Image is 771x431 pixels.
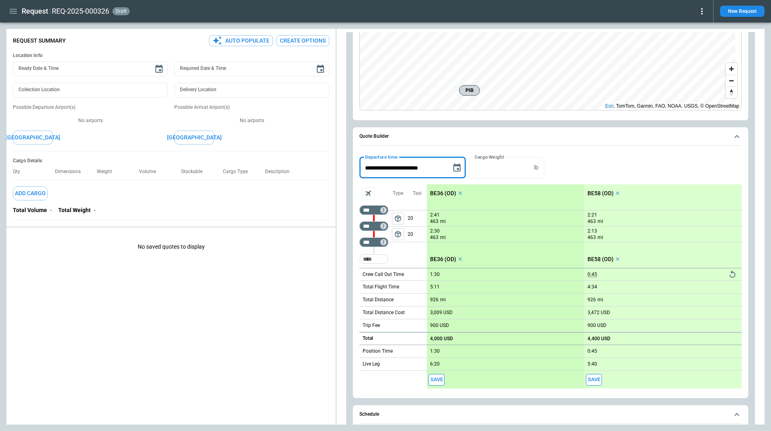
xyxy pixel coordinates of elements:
[174,104,329,111] p: Possible Arrival Airport(s)
[587,348,597,354] p: 0:45
[50,207,52,214] p: -
[440,296,446,303] p: mi
[363,336,373,341] h6: Total
[587,272,597,278] p: 0:45
[392,212,404,225] span: Type of sector
[587,190,614,197] p: BE58 (OD)
[13,53,329,59] h6: Location Info
[13,117,168,124] p: No airports
[13,186,48,200] button: Add Cargo
[430,228,440,234] p: 2:30
[359,237,388,247] div: Too short
[151,61,167,77] button: Choose date
[209,35,273,46] button: Auto Populate
[394,230,402,238] span: package_2
[392,212,404,225] button: left aligned
[174,117,329,124] p: No airports
[587,310,610,316] p: 3,472 USD
[586,374,602,386] span: Save this aircraft quote and copy details to clipboard
[359,157,742,388] div: Quote Builder
[428,374,445,386] span: Save this aircraft quote and copy details to clipboard
[363,348,393,355] p: Position Time
[449,160,465,176] button: Choose date, selected date is Oct 18, 2025
[440,234,446,241] p: mi
[94,207,96,214] p: -
[392,228,404,240] span: Type of sector
[587,297,596,303] p: 926
[139,169,162,175] p: Volume
[174,131,214,145] button: [GEOGRAPHIC_DATA]
[430,348,440,354] p: 1:30
[430,218,439,225] p: 463
[359,412,379,417] h6: Schedule
[430,212,440,218] p: 2:41
[13,158,329,164] h6: Cargo Details
[408,227,427,242] p: 20
[430,310,453,316] p: 3,009 USD
[726,268,738,280] button: Reset
[430,361,440,367] p: 6:20
[430,190,456,197] p: BE36 (OD)
[720,6,765,17] button: New Request
[587,218,596,225] p: 463
[408,210,427,226] p: 20
[363,271,404,278] p: Crew Call Out Time
[393,190,403,197] p: Type
[363,187,375,199] span: Aircraft selection
[363,361,380,368] p: Live Leg
[97,169,118,175] p: Weight
[359,221,388,231] div: Not found
[475,153,504,160] label: Cargo Weight
[605,103,614,109] a: Esri
[598,296,603,303] p: mi
[181,169,209,175] p: Stackable
[13,37,66,44] p: Request Summary
[363,296,394,303] p: Total Distance
[587,284,597,290] p: 4:34
[223,169,254,175] p: Cargo Type
[427,184,742,388] div: scrollable content
[114,8,128,14] span: draft
[726,75,737,86] button: Zoom out
[359,254,388,264] div: Too short
[463,86,476,94] span: PIB
[430,272,440,278] p: 1:30
[363,322,380,329] p: Trip Fee
[13,207,47,214] p: Total Volume
[598,218,603,225] p: mi
[587,234,596,241] p: 463
[430,297,439,303] p: 926
[394,214,402,223] span: package_2
[22,6,48,16] h1: Request
[605,102,739,110] div: , TomTom, Garmin, FAO, NOAA, USGS, © OpenStreetMap
[265,169,296,175] p: Description
[428,374,445,386] button: Save
[359,134,389,139] h6: Quote Builder
[587,228,597,234] p: 2:13
[276,35,329,46] button: Create Options
[359,127,742,146] button: Quote Builder
[587,361,597,367] p: 5:40
[598,234,603,241] p: mi
[363,309,405,316] p: Total Distance Cost
[587,323,606,329] p: 900 USD
[534,164,538,171] p: lb
[359,405,742,424] button: Schedule
[363,284,399,290] p: Total Flight Time
[587,212,597,218] p: 2:21
[58,207,91,214] p: Total Weight
[430,336,453,342] p: 4,000 USD
[726,63,737,75] button: Zoom in
[586,374,602,386] button: Save
[55,169,87,175] p: Dimensions
[430,323,449,329] p: 900 USD
[430,284,440,290] p: 5:11
[587,256,614,263] p: BE58 (OD)
[13,169,27,175] p: Qty
[365,153,398,160] label: Departure time
[392,228,404,240] button: left aligned
[312,61,328,77] button: Choose date
[359,205,388,215] div: Not found
[13,104,168,111] p: Possible Departure Airport(s)
[413,190,422,197] p: Taxi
